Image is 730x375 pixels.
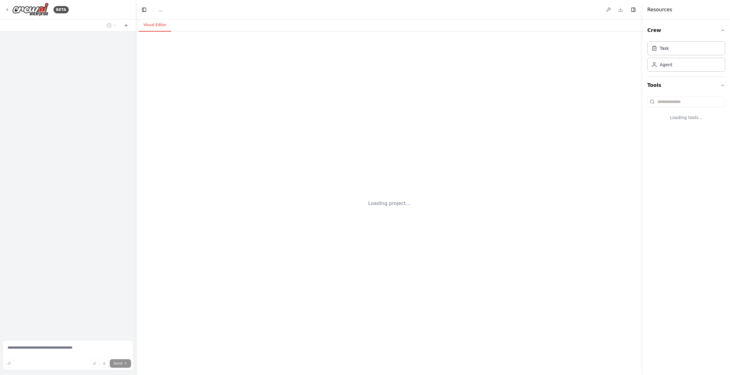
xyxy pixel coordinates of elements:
button: Tools [647,77,725,94]
span: ... [158,7,162,13]
div: Loading project... [368,200,410,207]
button: Hide left sidebar [140,5,148,14]
button: Start a new chat [121,22,131,29]
div: Task [660,45,669,51]
button: Hide right sidebar [629,5,638,14]
button: Switch to previous chat [104,22,119,29]
div: Loading tools... [647,110,725,125]
div: BETA [54,6,69,13]
span: Send [113,361,123,366]
div: Crew [647,39,725,77]
nav: breadcrumb [158,7,162,13]
div: Tools [647,94,725,130]
button: Improve this prompt [5,359,13,368]
button: Crew [647,22,725,39]
img: Logo [12,3,49,16]
button: Visual Editor [139,19,171,32]
button: Upload files [90,359,99,368]
button: Click to speak your automation idea [100,359,109,368]
h4: Resources [647,6,672,13]
button: Send [110,359,131,368]
div: Agent [660,62,672,68]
